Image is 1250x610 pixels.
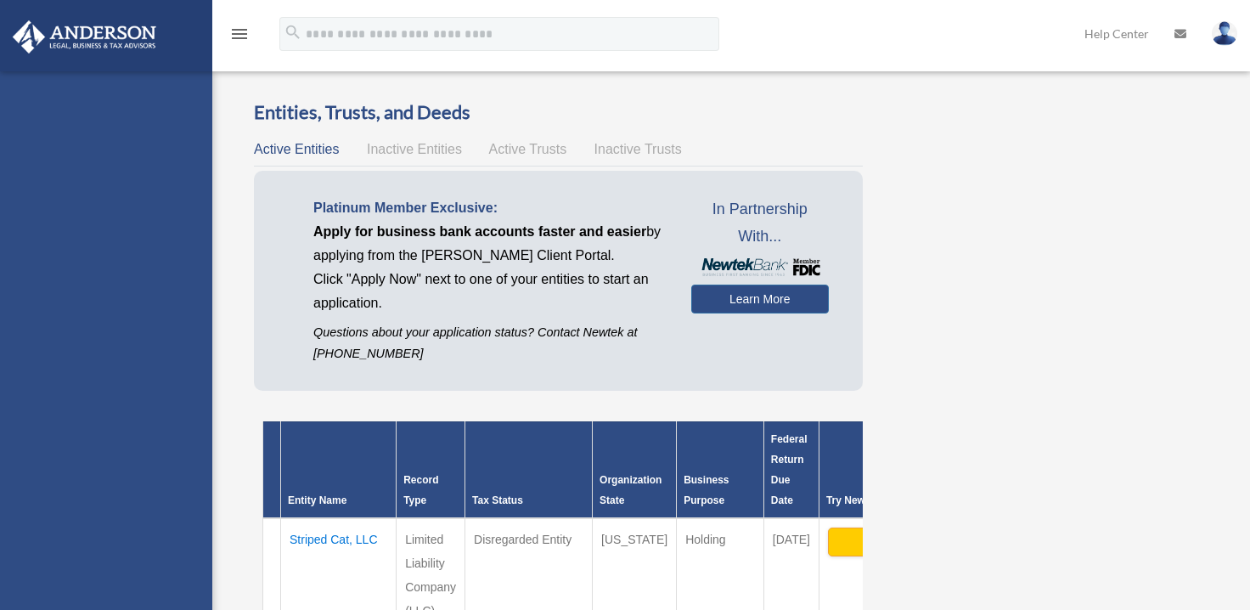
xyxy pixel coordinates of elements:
[691,196,829,250] span: In Partnership With...
[828,528,994,556] button: Account Login
[465,421,593,518] th: Tax Status
[691,285,829,313] a: Learn More
[313,322,666,364] p: Questions about your application status? Contact Newtek at [PHONE_NUMBER]
[828,534,994,547] a: Account Login
[677,421,764,518] th: Business Purpose
[594,142,682,156] span: Inactive Trusts
[313,196,666,220] p: Platinum Member Exclusive:
[254,142,339,156] span: Active Entities
[313,224,646,239] span: Apply for business bank accounts faster and easier
[313,268,666,315] p: Click "Apply Now" next to one of your entities to start an application.
[254,99,863,126] h3: Entities, Trusts, and Deeds
[700,258,820,276] img: NewtekBankLogoSM.png
[489,142,567,156] span: Active Trusts
[826,490,995,511] div: Try Newtek Bank
[281,421,397,518] th: Entity Name
[229,24,250,44] i: menu
[367,142,462,156] span: Inactive Entities
[397,421,465,518] th: Record Type
[8,20,161,54] img: Anderson Advisors Platinum Portal
[593,421,677,518] th: Organization State
[313,220,666,268] p: by applying from the [PERSON_NAME] Client Portal.
[284,23,302,42] i: search
[1212,21,1237,46] img: User Pic
[763,421,819,518] th: Federal Return Due Date
[229,30,250,44] a: menu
